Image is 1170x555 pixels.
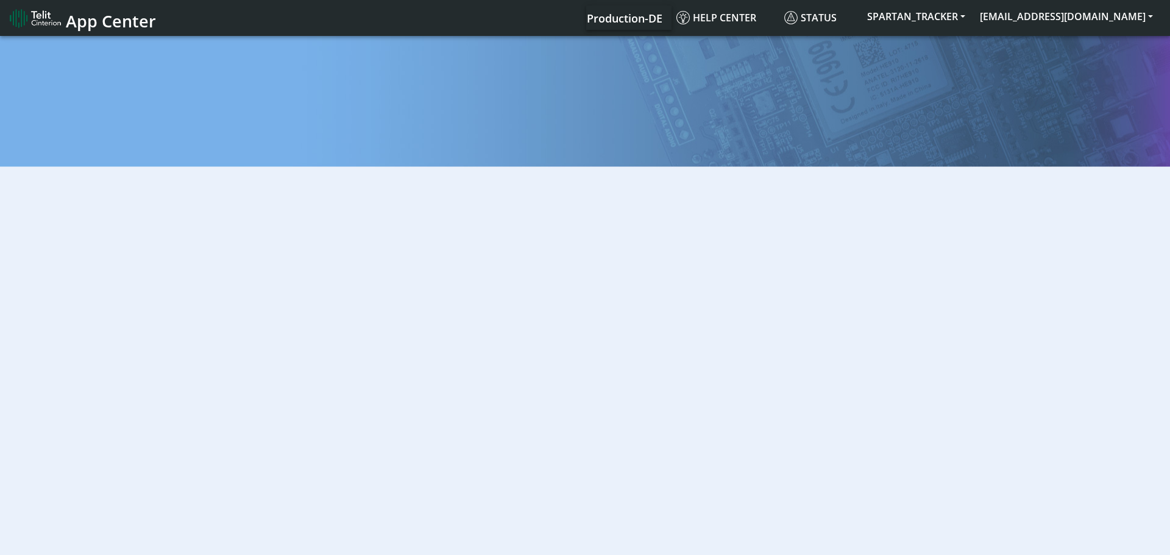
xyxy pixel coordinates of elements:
[10,5,154,31] a: App Center
[973,5,1160,27] button: [EMAIL_ADDRESS][DOMAIN_NAME]
[784,11,798,24] img: status.svg
[672,5,779,30] a: Help center
[676,11,690,24] img: knowledge.svg
[779,5,860,30] a: Status
[587,11,662,26] span: Production-DE
[10,9,61,28] img: logo-telit-cinterion-gw-new.png
[676,11,756,24] span: Help center
[66,10,156,32] span: App Center
[784,11,837,24] span: Status
[586,5,662,30] a: Your current platform instance
[860,5,973,27] button: SPARTAN_TRACKER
